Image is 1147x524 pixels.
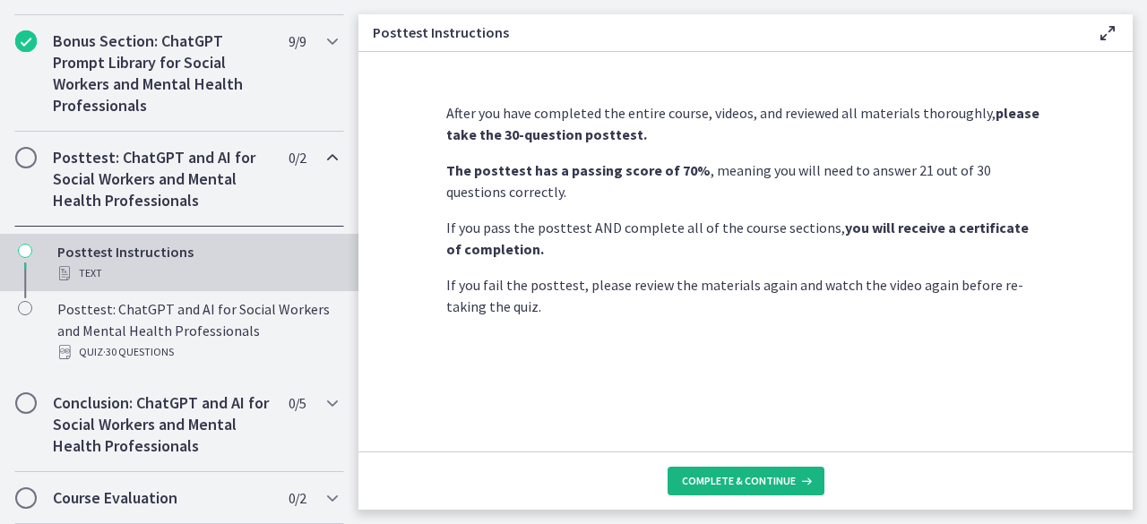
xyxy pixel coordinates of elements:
strong: The posttest has a passing score of 70% [446,161,711,179]
p: , meaning you will need to answer 21 out of 30 questions correctly. [446,159,1045,202]
h2: Bonus Section: ChatGPT Prompt Library for Social Workers and Mental Health Professionals [53,30,272,116]
p: If you fail the posttest, please review the materials again and watch the video again before re-t... [446,274,1045,317]
p: If you pass the posttest AND complete all of the course sections, [446,217,1045,260]
i: Completed [15,30,37,52]
span: 9 / 9 [289,30,306,52]
h2: Posttest: ChatGPT and AI for Social Workers and Mental Health Professionals [53,147,272,211]
h3: Posttest Instructions [373,21,1068,43]
div: Quiz [57,341,337,363]
div: Text [57,262,337,284]
h2: Conclusion: ChatGPT and AI for Social Workers and Mental Health Professionals [53,392,272,457]
h2: Course Evaluation [53,487,272,509]
div: Posttest Instructions [57,241,337,284]
button: Complete & continue [668,467,824,495]
div: Posttest: ChatGPT and AI for Social Workers and Mental Health Professionals [57,298,337,363]
span: · 30 Questions [103,341,174,363]
span: 0 / 2 [289,487,306,509]
span: Complete & continue [682,474,796,488]
p: After you have completed the entire course, videos, and reviewed all materials thoroughly, [446,102,1045,145]
span: 0 / 5 [289,392,306,414]
span: 0 / 2 [289,147,306,168]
